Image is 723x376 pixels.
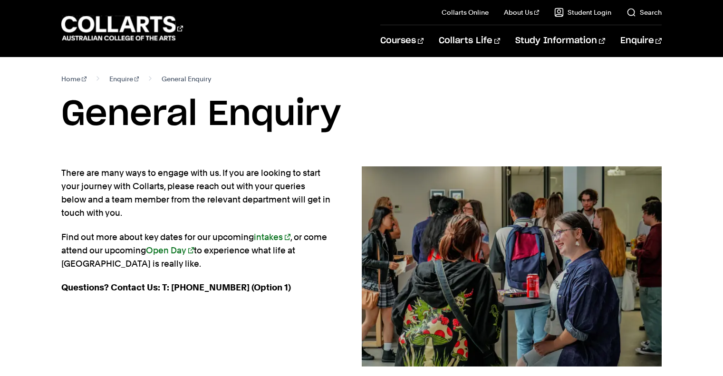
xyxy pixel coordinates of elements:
a: Collarts Life [439,25,500,57]
span: General Enquiry [162,72,211,86]
a: Collarts Online [442,8,489,17]
a: Home [61,72,87,86]
div: Go to homepage [61,15,183,42]
a: Search [627,8,662,17]
a: Enquire [620,25,662,57]
p: Find out more about key dates for our upcoming , or come attend our upcoming to experience what l... [61,231,331,270]
a: intakes [254,232,290,242]
a: Enquire [109,72,139,86]
h1: General Enquiry [61,93,661,136]
a: Courses [380,25,424,57]
a: Student Login [554,8,611,17]
a: About Us [504,8,539,17]
a: Open Day [146,245,194,255]
p: There are many ways to engage with us. If you are looking to start your journey with Collarts, pl... [61,166,331,220]
a: Study Information [515,25,605,57]
strong: Questions? Contact Us: T: [PHONE_NUMBER] (Option 1) [61,282,291,292]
